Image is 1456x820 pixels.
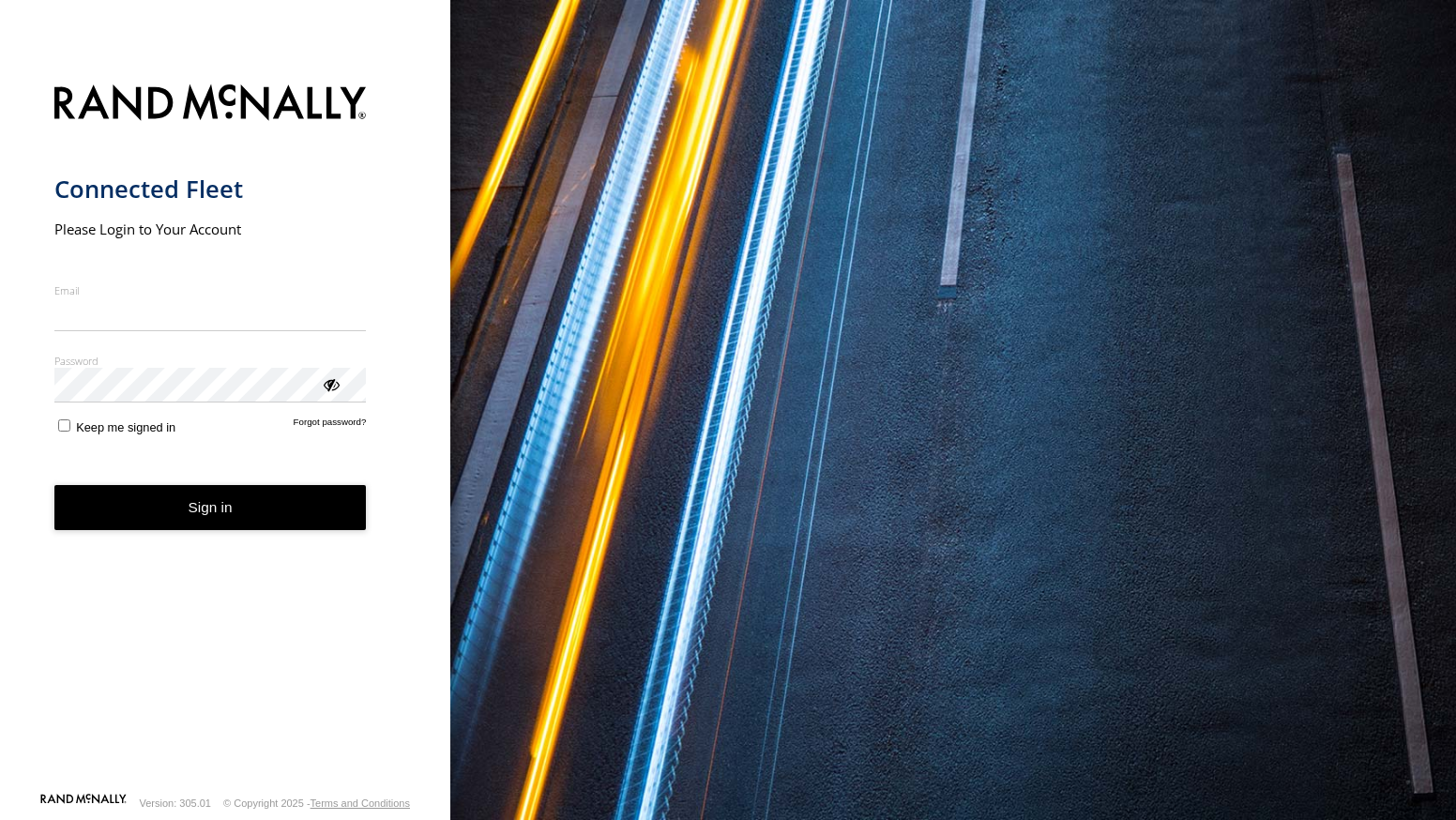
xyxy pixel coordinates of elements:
[54,220,367,238] h2: Please Login to Your Account
[76,420,175,434] span: Keep me signed in
[294,417,367,434] a: Forgot password?
[321,374,340,393] div: ViewPassword
[54,174,367,205] h1: Connected Fleet
[54,81,367,129] img: Rand McNally
[54,354,367,368] label: Password
[54,283,367,297] label: Email
[54,485,367,531] button: Sign in
[311,797,410,809] a: Terms and Conditions
[54,73,397,792] form: main
[140,797,211,809] div: Version: 305.01
[40,794,127,812] a: Visit our Website
[223,797,410,809] div: © Copyright 2025 -
[58,419,70,432] input: Keep me signed in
